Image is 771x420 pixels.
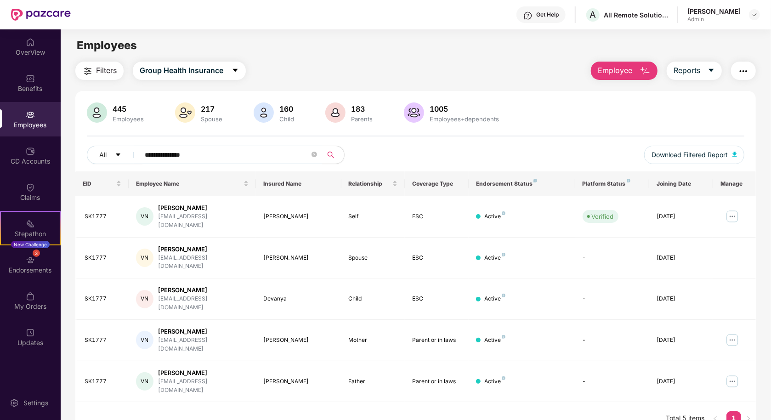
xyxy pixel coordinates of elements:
[412,336,461,345] div: Parent or in laws
[687,16,741,23] div: Admin
[575,361,650,403] td: -
[575,238,650,279] td: -
[263,212,334,221] div: [PERSON_NAME]
[349,115,374,123] div: Parents
[412,212,461,221] div: ESC
[412,254,461,262] div: ESC
[725,374,740,389] img: manageButton
[85,336,121,345] div: SK1777
[136,207,153,226] div: VN
[11,9,71,21] img: New Pazcare Logo
[657,336,706,345] div: [DATE]
[533,179,537,182] img: svg+xml;base64,PHN2ZyB4bWxucz0iaHR0cDovL3d3dy53My5vcmcvMjAwMC9zdmciIHdpZHRoPSI4IiBoZWlnaHQ9IjgiIH...
[158,212,249,230] div: [EMAIL_ADDRESS][DOMAIN_NAME]
[592,212,614,221] div: Verified
[667,62,722,80] button: Reportscaret-down
[99,150,107,160] span: All
[412,295,461,303] div: ESC
[199,115,224,123] div: Spouse
[136,331,153,349] div: VN
[26,219,35,228] img: svg+xml;base64,PHN2ZyB4bWxucz0iaHR0cDovL3d3dy53My5vcmcvMjAwMC9zdmciIHdpZHRoPSIyMSIgaGVpZ2h0PSIyMC...
[96,65,117,76] span: Filters
[136,290,153,308] div: VN
[349,377,398,386] div: Father
[82,66,93,77] img: svg+xml;base64,PHN2ZyB4bWxucz0iaHR0cDovL3d3dy53My5vcmcvMjAwMC9zdmciIHdpZHRoPSIyNCIgaGVpZ2h0PSIyNC...
[590,9,596,20] span: A
[484,336,505,345] div: Active
[657,212,706,221] div: [DATE]
[111,104,146,114] div: 445
[591,62,658,80] button: Employee
[263,336,334,345] div: [PERSON_NAME]
[26,147,35,156] img: svg+xml;base64,PHN2ZyBpZD0iQ0RfQWNjb3VudHMiIGRhdGEtbmFtZT0iQ0QgQWNjb3VudHMiIHhtbG5zPSJodHRwOi8vd3...
[199,104,224,114] div: 217
[349,212,398,221] div: Self
[26,110,35,119] img: svg+xml;base64,PHN2ZyBpZD0iRW1wbG95ZWVzIiB4bWxucz0iaHR0cDovL3d3dy53My5vcmcvMjAwMC9zdmciIHdpZHRoPS...
[33,250,40,257] div: 3
[484,295,505,303] div: Active
[21,398,51,408] div: Settings
[75,62,124,80] button: Filters
[115,152,121,159] span: caret-down
[523,11,533,20] img: svg+xml;base64,PHN2ZyBpZD0iSGVscC0zMngzMiIgeG1sbnM9Imh0dHA6Ly93d3cudzMub3JnLzIwMDAvc3ZnIiB3aWR0aD...
[158,204,249,212] div: [PERSON_NAME]
[136,249,153,267] div: VN
[484,212,505,221] div: Active
[708,67,715,75] span: caret-down
[1,229,60,238] div: Stepathon
[312,151,317,159] span: close-circle
[502,253,505,256] img: svg+xml;base64,PHN2ZyB4bWxucz0iaHR0cDovL3d3dy53My5vcmcvMjAwMC9zdmciIHdpZHRoPSI4IiBoZWlnaHQ9IjgiIH...
[136,180,242,187] span: Employee Name
[502,335,505,339] img: svg+xml;base64,PHN2ZyB4bWxucz0iaHR0cDovL3d3dy53My5vcmcvMjAwMC9zdmciIHdpZHRoPSI4IiBoZWlnaHQ9IjgiIH...
[725,209,740,224] img: manageButton
[713,171,756,196] th: Manage
[158,327,249,336] div: [PERSON_NAME]
[484,254,505,262] div: Active
[26,74,35,83] img: svg+xml;base64,PHN2ZyBpZD0iQmVuZWZpdHMiIHhtbG5zPSJodHRwOi8vd3d3LnczLm9yZy8yMDAwL3N2ZyIgd2lkdGg9Ij...
[158,245,249,254] div: [PERSON_NAME]
[26,255,35,265] img: svg+xml;base64,PHN2ZyBpZD0iRW5kb3JzZW1lbnRzIiB4bWxucz0iaHR0cDovL3d3dy53My5vcmcvMjAwMC9zdmciIHdpZH...
[412,377,461,386] div: Parent or in laws
[158,286,249,295] div: [PERSON_NAME]
[85,212,121,221] div: SK1777
[484,377,505,386] div: Active
[575,320,650,361] td: -
[349,180,391,187] span: Relationship
[349,336,398,345] div: Mother
[232,67,239,75] span: caret-down
[536,11,559,18] div: Get Help
[175,102,195,123] img: svg+xml;base64,PHN2ZyB4bWxucz0iaHR0cDovL3d3dy53My5vcmcvMjAwMC9zdmciIHhtbG5zOnhsaW5rPSJodHRwOi8vd3...
[85,377,121,386] div: SK1777
[687,7,741,16] div: [PERSON_NAME]
[111,115,146,123] div: Employees
[657,377,706,386] div: [DATE]
[83,180,114,187] span: EID
[657,254,706,262] div: [DATE]
[77,39,137,52] span: Employees
[583,180,642,187] div: Platform Status
[627,179,630,182] img: svg+xml;base64,PHN2ZyB4bWxucz0iaHR0cDovL3d3dy53My5vcmcvMjAwMC9zdmciIHdpZHRoPSI4IiBoZWlnaHQ9IjgiIH...
[312,152,317,157] span: close-circle
[158,369,249,377] div: [PERSON_NAME]
[725,333,740,347] img: manageButton
[657,295,706,303] div: [DATE]
[640,66,651,77] img: svg+xml;base64,PHN2ZyB4bWxucz0iaHR0cDovL3d3dy53My5vcmcvMjAwMC9zdmciIHhtbG5zOnhsaW5rPSJodHRwOi8vd3...
[87,146,143,164] button: Allcaret-down
[598,65,632,76] span: Employee
[11,241,50,248] div: New Challenge
[502,294,505,297] img: svg+xml;base64,PHN2ZyB4bWxucz0iaHR0cDovL3d3dy53My5vcmcvMjAwMC9zdmciIHdpZHRoPSI4IiBoZWlnaHQ9IjgiIH...
[404,102,424,123] img: svg+xml;base64,PHN2ZyB4bWxucz0iaHR0cDovL3d3dy53My5vcmcvMjAwMC9zdmciIHhtbG5zOnhsaW5rPSJodHRwOi8vd3...
[136,372,153,391] div: VN
[10,398,19,408] img: svg+xml;base64,PHN2ZyBpZD0iU2V0dGluZy0yMHgyMCIgeG1sbnM9Imh0dHA6Ly93d3cudzMub3JnLzIwMDAvc3ZnIiB3aW...
[502,211,505,215] img: svg+xml;base64,PHN2ZyB4bWxucz0iaHR0cDovL3d3dy53My5vcmcvMjAwMC9zdmciIHdpZHRoPSI4IiBoZWlnaHQ9IjgiIH...
[674,65,700,76] span: Reports
[644,146,744,164] button: Download Filtered Report
[254,102,274,123] img: svg+xml;base64,PHN2ZyB4bWxucz0iaHR0cDovL3d3dy53My5vcmcvMjAwMC9zdmciIHhtbG5zOnhsaW5rPSJodHRwOi8vd3...
[263,254,334,262] div: [PERSON_NAME]
[322,151,340,159] span: search
[26,183,35,192] img: svg+xml;base64,PHN2ZyBpZD0iQ2xhaW0iIHhtbG5zPSJodHRwOi8vd3d3LnczLm9yZy8yMDAwL3N2ZyIgd2lkdGg9IjIwIi...
[325,102,346,123] img: svg+xml;base64,PHN2ZyB4bWxucz0iaHR0cDovL3d3dy53My5vcmcvMjAwMC9zdmciIHhtbG5zOnhsaW5rPSJodHRwOi8vd3...
[732,152,737,157] img: svg+xml;base64,PHN2ZyB4bWxucz0iaHR0cDovL3d3dy53My5vcmcvMjAwMC9zdmciIHhtbG5zOnhsaW5rPSJodHRwOi8vd3...
[87,102,107,123] img: svg+xml;base64,PHN2ZyB4bWxucz0iaHR0cDovL3d3dy53My5vcmcvMjAwMC9zdmciIHhtbG5zOnhsaW5rPSJodHRwOi8vd3...
[349,295,398,303] div: Child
